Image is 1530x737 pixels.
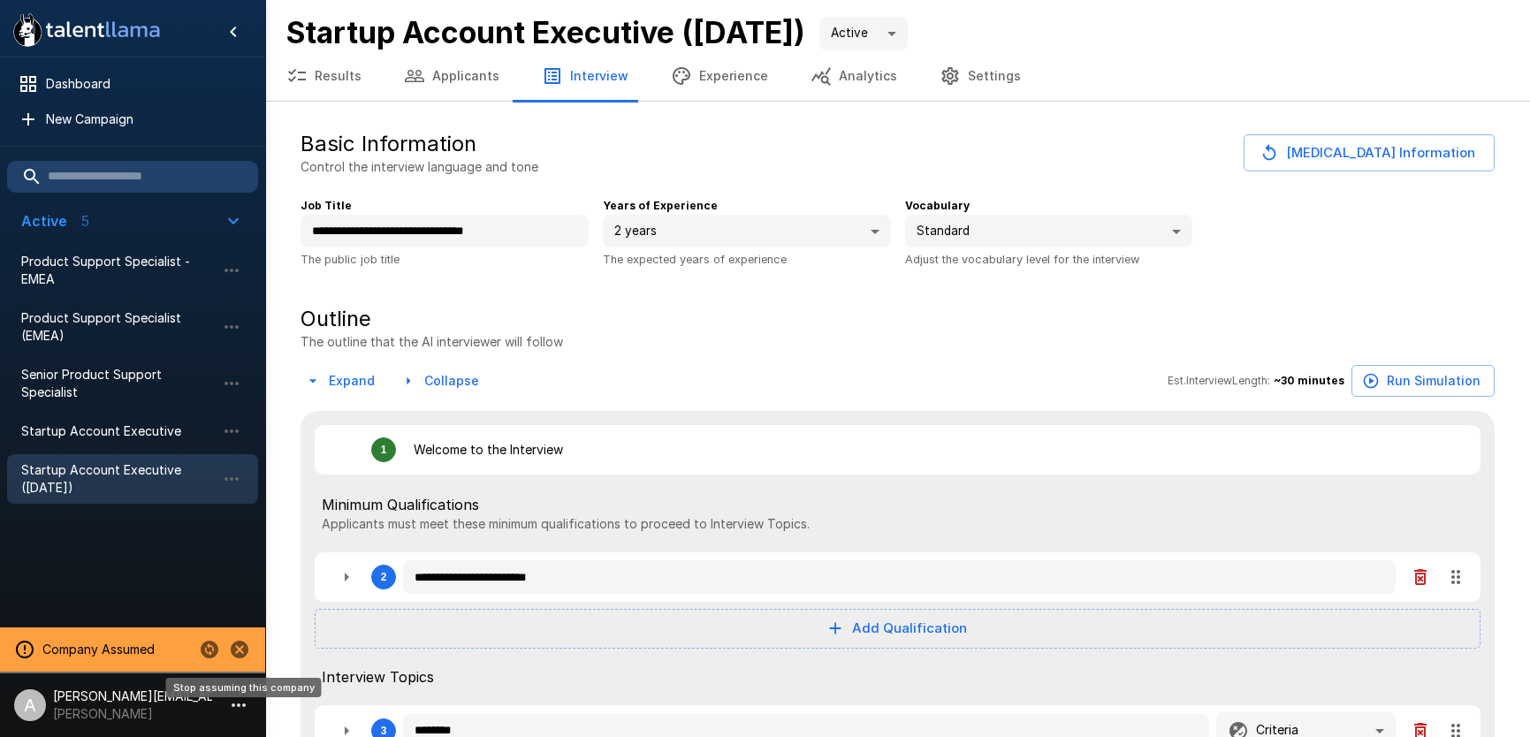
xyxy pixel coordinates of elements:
[301,333,563,351] p: The outline that the AI interviewer will follow
[381,571,387,583] div: 2
[396,365,486,398] button: Collapse
[315,552,1481,602] div: 2
[381,725,387,737] div: 3
[286,14,805,50] b: Startup Account Executive ([DATE])
[381,444,387,456] div: 1
[301,305,563,333] h5: Outline
[1274,374,1344,387] b: ~ 30 minutes
[315,609,1481,648] button: Add Qualification
[322,515,1473,533] p: Applicants must meet these minimum qualifications to proceed to Interview Topics.
[1351,365,1495,398] button: Run Simulation
[789,51,918,101] button: Analytics
[905,215,1193,248] div: Standard
[819,17,908,50] div: Active
[265,51,383,101] button: Results
[650,51,789,101] button: Experience
[166,678,322,697] div: Stop assuming this company
[905,250,1193,269] p: Adjust the vocabulary level for the interview
[603,250,891,269] p: The expected years of experience
[905,199,970,212] b: Vocabulary
[603,199,718,212] b: Years of Experience
[301,250,589,269] p: The public job title
[918,51,1042,101] button: Settings
[301,365,382,398] button: Expand
[603,215,891,248] div: 2 years
[301,158,538,176] p: Control the interview language and tone
[414,441,563,459] p: Welcome to the Interview
[301,199,352,212] b: Job Title
[301,130,476,158] h5: Basic Information
[1168,372,1270,390] span: Est. Interview Length:
[521,51,650,101] button: Interview
[383,51,521,101] button: Applicants
[1244,134,1495,171] button: [MEDICAL_DATA] Information
[322,494,1473,515] span: Minimum Qualifications
[322,666,1473,688] span: Interview Topics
